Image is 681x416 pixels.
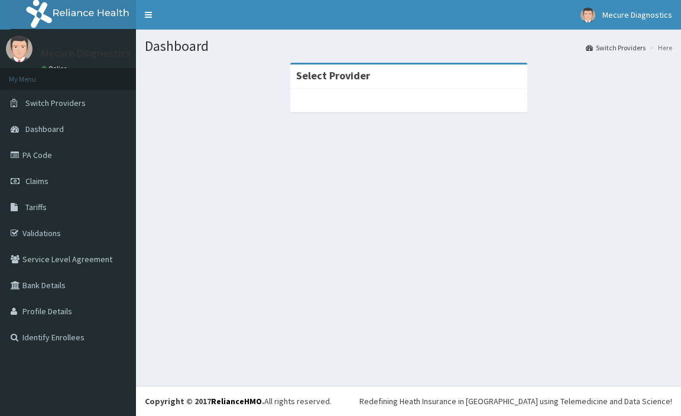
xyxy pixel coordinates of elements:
[6,36,33,62] img: User Image
[25,176,48,186] span: Claims
[25,202,47,212] span: Tariffs
[581,8,595,22] img: User Image
[586,43,646,53] a: Switch Providers
[25,124,64,134] span: Dashboard
[145,38,672,54] h1: Dashboard
[359,395,672,407] div: Redefining Heath Insurance in [GEOGRAPHIC_DATA] using Telemedicine and Data Science!
[25,98,86,108] span: Switch Providers
[41,48,131,59] p: Mecure Diagnostics
[647,43,672,53] li: Here
[136,386,681,416] footer: All rights reserved.
[41,65,70,73] a: Online
[211,396,262,407] a: RelianceHMO
[145,396,264,407] strong: Copyright © 2017 .
[296,69,370,82] strong: Select Provider
[602,9,672,20] span: Mecure Diagnostics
